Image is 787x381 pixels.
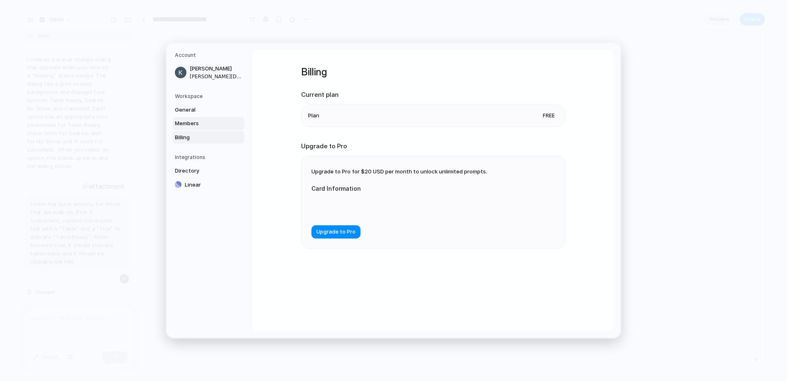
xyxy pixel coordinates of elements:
button: Upgrade to Pro [311,225,361,238]
span: Free [540,112,558,120]
span: [PERSON_NAME] [190,65,243,73]
span: General [175,106,228,114]
span: [PERSON_NAME][DOMAIN_NAME][EMAIL_ADDRESS][PERSON_NAME][DOMAIN_NAME] [190,73,243,80]
span: Billing [175,133,228,142]
h5: Integrations [175,154,244,161]
h2: Current plan [301,90,565,100]
span: Upgrade to Pro [316,228,356,236]
span: Plan [308,112,319,120]
h1: Billing [301,65,565,79]
a: Billing [172,131,244,144]
h2: Upgrade to Pro [301,142,565,151]
h5: Account [175,51,244,59]
span: Linear [185,181,238,189]
a: [PERSON_NAME][PERSON_NAME][DOMAIN_NAME][EMAIL_ADDRESS][PERSON_NAME][DOMAIN_NAME] [172,62,244,83]
label: Card Information [311,184,476,193]
span: Upgrade to Pro for $20 USD per month to unlock unlimited prompts. [311,168,487,175]
a: General [172,103,244,117]
a: Members [172,117,244,130]
a: Directory [172,164,244,178]
a: Linear [172,178,244,192]
span: Directory [175,167,228,175]
iframe: Secure card payment input frame [318,203,470,210]
span: Members [175,119,228,128]
h5: Workspace [175,93,244,100]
